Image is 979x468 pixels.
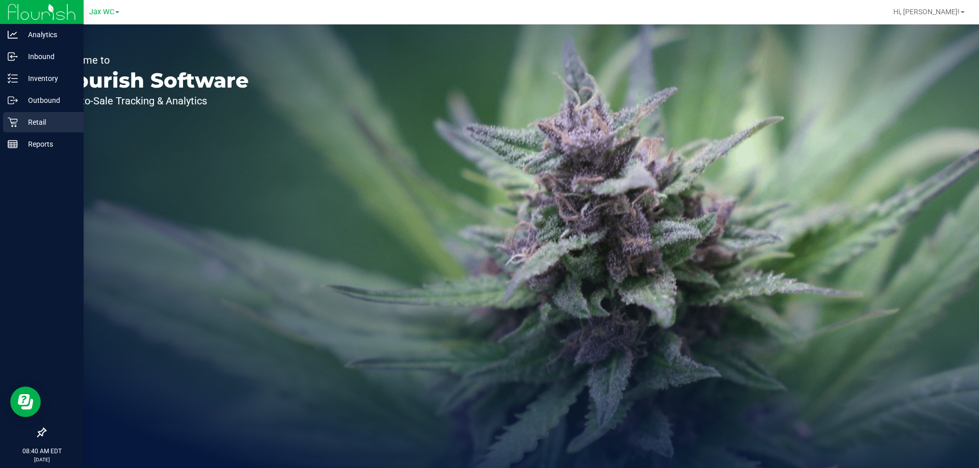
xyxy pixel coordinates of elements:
[55,70,249,91] p: Flourish Software
[893,8,960,16] span: Hi, [PERSON_NAME]!
[5,447,79,456] p: 08:40 AM EDT
[18,94,79,106] p: Outbound
[18,50,79,63] p: Inbound
[18,29,79,41] p: Analytics
[55,96,249,106] p: Seed-to-Sale Tracking & Analytics
[8,139,18,149] inline-svg: Reports
[18,116,79,128] p: Retail
[10,387,41,417] iframe: Resource center
[89,8,114,16] span: Jax WC
[5,456,79,463] p: [DATE]
[18,138,79,150] p: Reports
[8,117,18,127] inline-svg: Retail
[18,72,79,85] p: Inventory
[8,73,18,84] inline-svg: Inventory
[8,30,18,40] inline-svg: Analytics
[8,51,18,62] inline-svg: Inbound
[55,55,249,65] p: Welcome to
[8,95,18,105] inline-svg: Outbound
